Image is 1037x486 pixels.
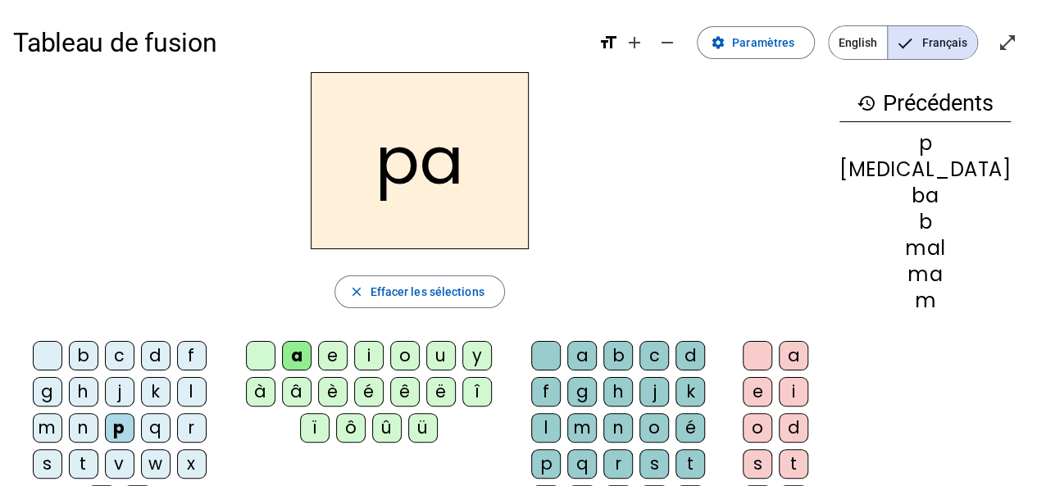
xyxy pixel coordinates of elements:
[657,33,677,52] mat-icon: remove
[33,413,62,443] div: m
[603,413,633,443] div: n
[839,186,1011,206] div: ba
[779,341,808,370] div: a
[141,377,171,407] div: k
[697,26,815,59] button: Paramètres
[33,377,62,407] div: g
[639,341,669,370] div: c
[779,449,808,479] div: t
[462,377,492,407] div: î
[177,341,207,370] div: f
[779,413,808,443] div: d
[105,413,134,443] div: p
[177,449,207,479] div: x
[282,341,312,370] div: a
[839,238,1011,258] div: mal
[105,341,134,370] div: c
[567,377,597,407] div: g
[69,377,98,407] div: h
[370,282,484,302] span: Effacer les sélections
[177,377,207,407] div: l
[246,377,275,407] div: à
[829,26,887,59] span: English
[603,341,633,370] div: b
[354,377,384,407] div: é
[531,413,561,443] div: l
[33,449,62,479] div: s
[141,413,171,443] div: q
[531,377,561,407] div: f
[141,341,171,370] div: d
[334,275,504,308] button: Effacer les sélections
[348,284,363,299] mat-icon: close
[105,449,134,479] div: v
[857,93,876,113] mat-icon: history
[372,413,402,443] div: û
[567,449,597,479] div: q
[13,16,585,69] h1: Tableau de fusion
[141,449,171,479] div: w
[311,72,529,249] h2: pa
[991,26,1024,59] button: Entrer en plein écran
[639,449,669,479] div: s
[711,35,725,50] mat-icon: settings
[426,341,456,370] div: u
[839,212,1011,232] div: b
[531,449,561,479] div: p
[69,341,98,370] div: b
[732,33,794,52] span: Paramètres
[675,377,705,407] div: k
[639,377,669,407] div: j
[675,413,705,443] div: é
[625,33,644,52] mat-icon: add
[390,341,420,370] div: o
[408,413,438,443] div: ü
[888,26,977,59] span: Français
[336,413,366,443] div: ô
[639,413,669,443] div: o
[839,291,1011,311] div: m
[743,377,772,407] div: e
[69,449,98,479] div: t
[318,341,348,370] div: e
[603,377,633,407] div: h
[675,341,705,370] div: d
[598,33,618,52] mat-icon: format_size
[779,377,808,407] div: i
[105,377,134,407] div: j
[354,341,384,370] div: i
[743,413,772,443] div: o
[839,160,1011,179] div: [MEDICAL_DATA]
[743,449,772,479] div: s
[426,377,456,407] div: ë
[567,413,597,443] div: m
[675,449,705,479] div: t
[828,25,978,60] mat-button-toggle-group: Language selection
[390,377,420,407] div: ê
[839,134,1011,153] div: p
[282,377,312,407] div: â
[839,85,1011,122] h3: Précédents
[318,377,348,407] div: è
[462,341,492,370] div: y
[839,265,1011,284] div: ma
[300,413,330,443] div: ï
[603,449,633,479] div: r
[998,33,1017,52] mat-icon: open_in_full
[567,341,597,370] div: a
[69,413,98,443] div: n
[618,26,651,59] button: Augmenter la taille de la police
[177,413,207,443] div: r
[651,26,684,59] button: Diminuer la taille de la police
